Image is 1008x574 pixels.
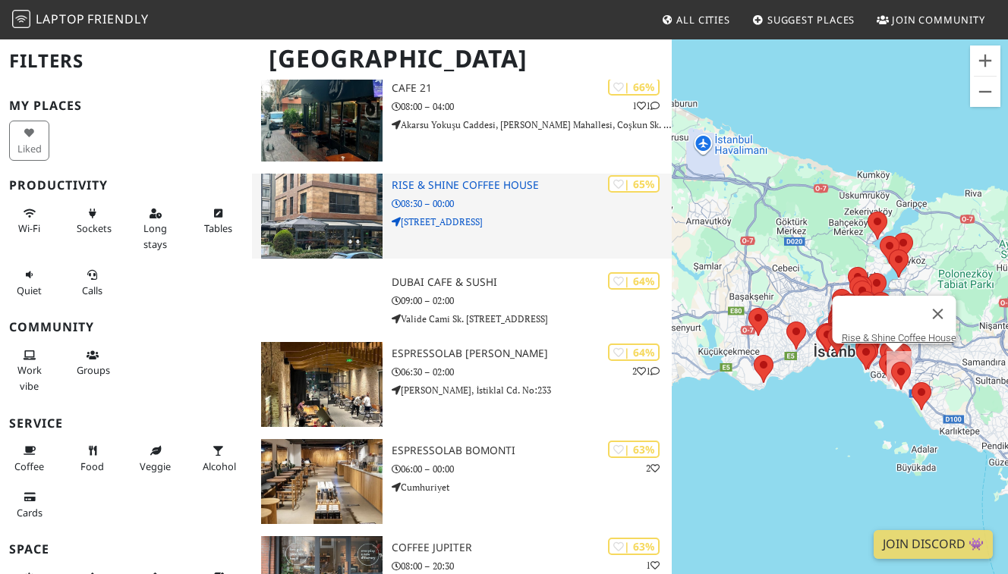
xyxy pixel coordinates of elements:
div: | 65% [608,175,660,193]
img: Espressolab Bomonti [261,439,383,524]
span: Group tables [77,363,110,377]
h3: Rise & Shine Coffee House [392,179,672,192]
button: Work vibe [9,343,49,398]
div: | 63% [608,538,660,555]
span: People working [17,363,42,392]
button: Cards [9,485,49,525]
p: Valide Cami Sk. [STREET_ADDRESS] [392,312,672,326]
span: Join Community [892,13,985,27]
button: Calls [72,262,112,303]
p: 08:00 – 20:30 [392,559,672,573]
span: Quiet [17,284,42,297]
span: Laptop [36,11,85,27]
a: Suggest Places [746,6,862,33]
p: 1 1 [632,99,660,113]
img: LaptopFriendly [12,10,30,28]
span: Friendly [87,11,148,27]
div: | 64% [608,272,660,290]
p: 2 1 [632,364,660,378]
img: Cafe 21 [261,77,383,162]
h3: Coffee Jupiter [392,541,672,554]
a: Cafe 21 | 66% 11 Cafe 21 08:00 – 04:00 Akarsu Yokuşu Caddesi, [PERSON_NAME] Mahallesi, Coşkun Sk.... [252,77,672,162]
h3: Community [9,320,243,334]
span: Credit cards [17,506,43,519]
span: Stable Wi-Fi [18,221,40,235]
button: Sockets [72,201,112,241]
h3: Espressolab Bomonti [392,444,672,457]
button: Groups [72,343,112,383]
a: Join Community [871,6,991,33]
h3: Dubai Cafe & Sushi [392,276,672,289]
a: LaptopFriendly LaptopFriendly [12,7,149,33]
button: Kapat [919,296,956,332]
span: Power sockets [77,221,112,235]
span: All Cities [676,13,730,27]
p: 06:00 – 00:00 [392,462,672,476]
button: Küçült [970,77,1000,107]
h3: Espressolab [PERSON_NAME] [392,347,672,360]
p: 06:30 – 02:00 [392,365,672,379]
span: Work-friendly tables [204,221,232,235]
span: Veggie [140,460,171,473]
span: Coffee [14,460,44,473]
span: Suggest Places [767,13,855,27]
h2: Filters [9,38,243,84]
p: 08:30 – 00:00 [392,196,672,211]
span: Long stays [143,221,167,250]
h3: Space [9,542,243,557]
button: Alcohol [198,438,238,478]
p: 09:00 – 02:00 [392,293,672,308]
p: 2 [646,461,660,475]
button: Food [72,438,112,478]
img: Rise & Shine Coffee House [261,174,383,259]
p: [PERSON_NAME], İstiklal Cd. No:233 [392,383,672,397]
span: Alcohol [203,460,236,473]
a: All Cities [655,6,736,33]
a: Espressolab Bomonti | 63% 2 Espressolab Bomonti 06:00 – 00:00 Cumhuriyet [252,439,672,524]
a: Rise & Shine Coffee House [841,332,956,343]
button: Tables [198,201,238,241]
h3: Service [9,416,243,431]
button: Büyüt [970,45,1000,76]
h1: [GEOGRAPHIC_DATA] [257,38,669,80]
span: Food [80,460,104,473]
p: 1 [646,558,660,572]
button: Wi-Fi [9,201,49,241]
button: Veggie [135,438,175,478]
button: Quiet [9,262,49,303]
img: Espressolab Taksim Tünel [261,342,383,427]
a: Rise & Shine Coffee House | 65% Rise & Shine Coffee House 08:30 – 00:00 [STREET_ADDRESS] [252,174,672,259]
span: Video/audio calls [82,284,102,297]
a: | 64% Dubai Cafe & Sushi 09:00 – 02:00 Valide Cami Sk. [STREET_ADDRESS] [252,271,672,330]
p: Cumhuriyet [392,480,672,494]
button: Coffee [9,438,49,478]
p: [STREET_ADDRESS] [392,215,672,229]
div: | 63% [608,441,660,458]
h3: My Places [9,99,243,113]
button: Long stays [135,201,175,256]
a: Espressolab Taksim Tünel | 64% 21 Espressolab [PERSON_NAME] 06:30 – 02:00 [PERSON_NAME], İstiklal... [252,342,672,427]
div: | 64% [608,343,660,361]
p: Akarsu Yokuşu Caddesi, [PERSON_NAME] Mahallesi, Coşkun Sk. No:2/1 [392,118,672,132]
h3: Productivity [9,178,243,193]
p: 08:00 – 04:00 [392,99,672,114]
